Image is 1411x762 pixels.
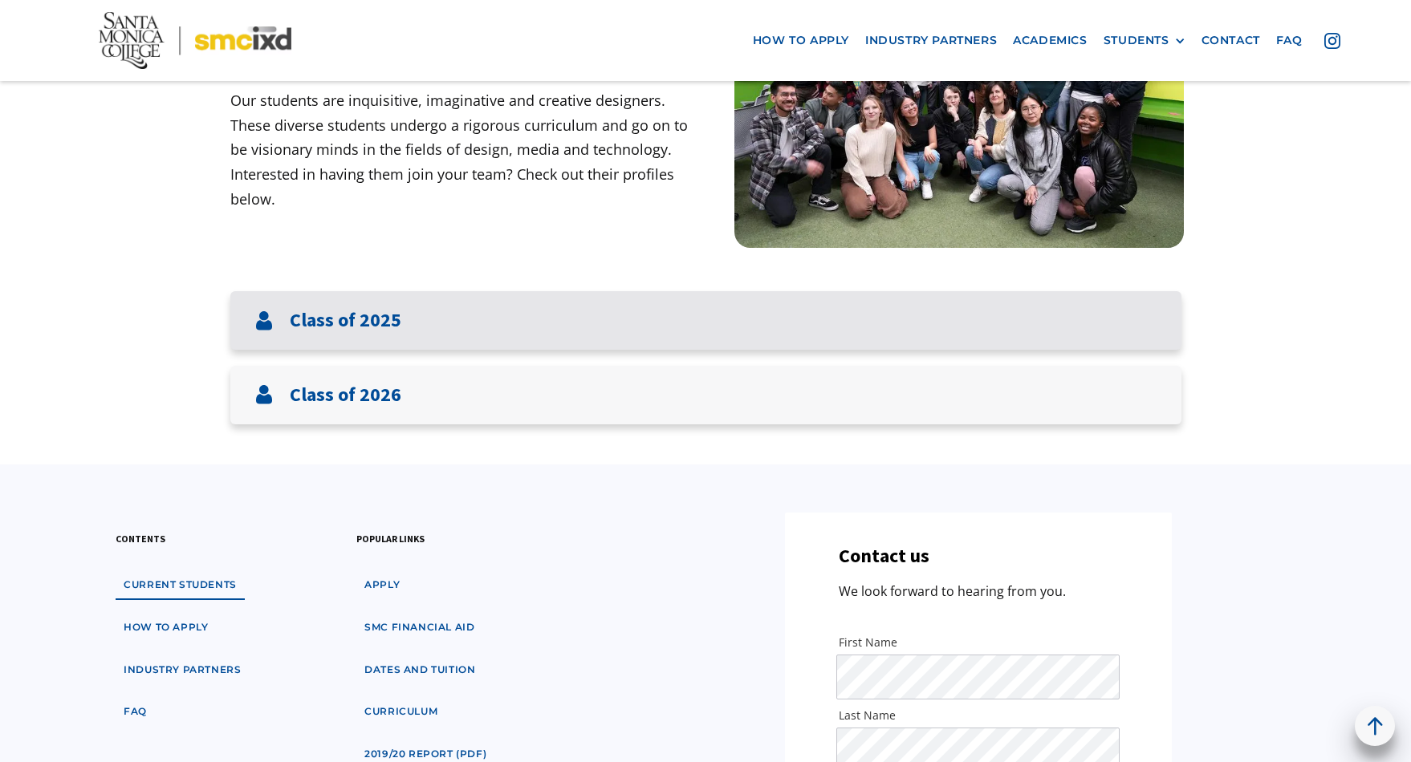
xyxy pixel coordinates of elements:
[356,697,445,727] a: curriculum
[1104,34,1185,47] div: STUDENTS
[230,88,706,211] p: Our students are inquisitive, imaginative and creative designers. These diverse students undergo ...
[116,613,216,642] a: how to apply
[1324,33,1340,49] img: icon - instagram
[839,545,929,568] h3: Contact us
[857,26,1005,55] a: industry partners
[116,655,249,685] a: industry partners
[116,697,155,727] a: faq
[356,655,483,685] a: dates and tuition
[839,634,1117,651] label: First Name
[1005,26,1095,55] a: Academics
[839,707,1117,723] label: Last Name
[116,570,245,600] a: Current students
[1104,34,1169,47] div: STUDENTS
[356,570,408,600] a: apply
[254,385,274,404] img: User icon
[116,531,165,546] h3: contents
[745,26,857,55] a: how to apply
[99,12,291,68] img: Santa Monica College - SMC IxD logo
[290,309,401,332] h3: Class of 2025
[356,531,425,546] h3: popular links
[356,613,482,642] a: SMC financial aid
[1355,706,1395,746] a: back to top
[290,383,401,407] h3: Class of 2026
[254,311,274,330] img: User icon
[1268,26,1311,55] a: faq
[1193,26,1268,55] a: contact
[839,581,1066,602] p: We look forward to hearing from you.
